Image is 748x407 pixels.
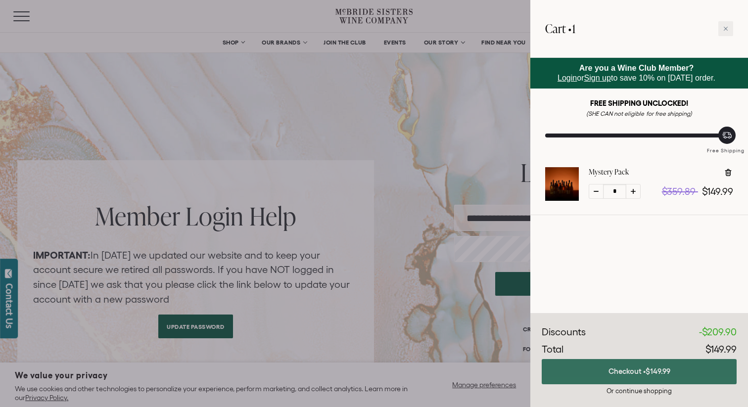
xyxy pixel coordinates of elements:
[542,386,737,396] div: Or continue shopping
[558,74,577,82] a: Login
[702,186,733,197] span: $149.99
[703,137,748,155] div: Free Shipping
[579,64,694,72] strong: Are you a Wine Club Member?
[572,20,575,37] span: 1
[542,342,563,357] div: Total
[545,192,579,203] a: Mystery Pack
[589,167,629,177] a: Mystery Pack
[590,99,688,107] strong: FREE SHIPPING UNCLOCKED!
[705,344,737,355] span: $149.99
[558,64,715,82] span: or to save 10% on [DATE] order.
[699,325,737,340] div: -
[584,74,611,82] a: Sign up
[542,325,586,340] div: Discounts
[702,326,737,337] span: $209.90
[542,359,737,384] button: Checkout •$149.99
[545,15,575,43] h2: Cart •
[646,367,670,375] span: $149.99
[662,186,696,197] span: $359.89
[586,110,692,117] em: (SHE CAN not eligible for free shipping)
